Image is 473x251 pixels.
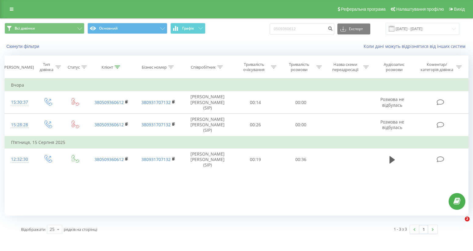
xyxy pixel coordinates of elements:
span: Розмова не відбулась [380,96,404,108]
div: Аудіозапис розмови [376,62,412,72]
a: 380931707132 [141,122,171,127]
a: 380931707132 [141,156,171,162]
td: 00:00 [278,113,323,136]
div: Бізнес номер [142,65,167,70]
button: Експорт [337,23,370,34]
td: [PERSON_NAME] [PERSON_NAME] (SIP) [182,113,233,136]
td: [PERSON_NAME] [PERSON_NAME] (SIP) [182,91,233,114]
input: Пошук за номером [270,23,334,34]
a: Коли дані можуть відрізнятися вiд інших систем [364,43,468,49]
div: Коментар/категорія дзвінка [419,62,455,72]
span: Реферальна програма [341,7,386,12]
td: [PERSON_NAME] [PERSON_NAME] (SIP) [182,148,233,171]
td: 00:14 [233,91,278,114]
span: 2 [465,217,470,221]
button: Основний [87,23,167,34]
td: П’ятниця, 15 Серпня 2025 [5,136,468,149]
span: Відображати [21,227,45,232]
button: Графік [170,23,205,34]
td: Вчора [5,79,468,91]
div: 15:28:28 [11,119,28,131]
div: 1 - 3 з 3 [394,226,407,232]
td: 00:19 [233,148,278,171]
span: Розмова не відбулась [380,119,404,130]
div: 15:30:37 [11,96,28,108]
div: Тип дзвінка [39,62,54,72]
button: Скинути фільтри [5,44,42,49]
div: Клієнт [101,65,113,70]
td: 00:00 [278,91,323,114]
a: 380509360612 [94,156,124,162]
div: 12:32:30 [11,153,28,165]
span: Графік [182,26,194,30]
button: Всі дзвінки [5,23,84,34]
span: Налаштування профілю [396,7,444,12]
a: 1 [419,225,428,234]
div: [PERSON_NAME] [3,65,34,70]
a: 380509360612 [94,122,124,127]
div: 25 [50,226,55,232]
a: 380931707132 [141,99,171,105]
a: 380509360612 [94,99,124,105]
td: 00:26 [233,113,278,136]
div: Тривалість розмови [283,62,315,72]
span: Всі дзвінки [15,26,35,31]
span: рядків на сторінці [64,227,97,232]
span: Вихід [454,7,465,12]
div: Співробітник [191,65,216,70]
div: Назва схеми переадресації [329,62,362,72]
div: Статус [68,65,80,70]
iframe: Intercom live chat [452,217,467,231]
td: 00:36 [278,148,323,171]
div: Тривалість очікування [238,62,270,72]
